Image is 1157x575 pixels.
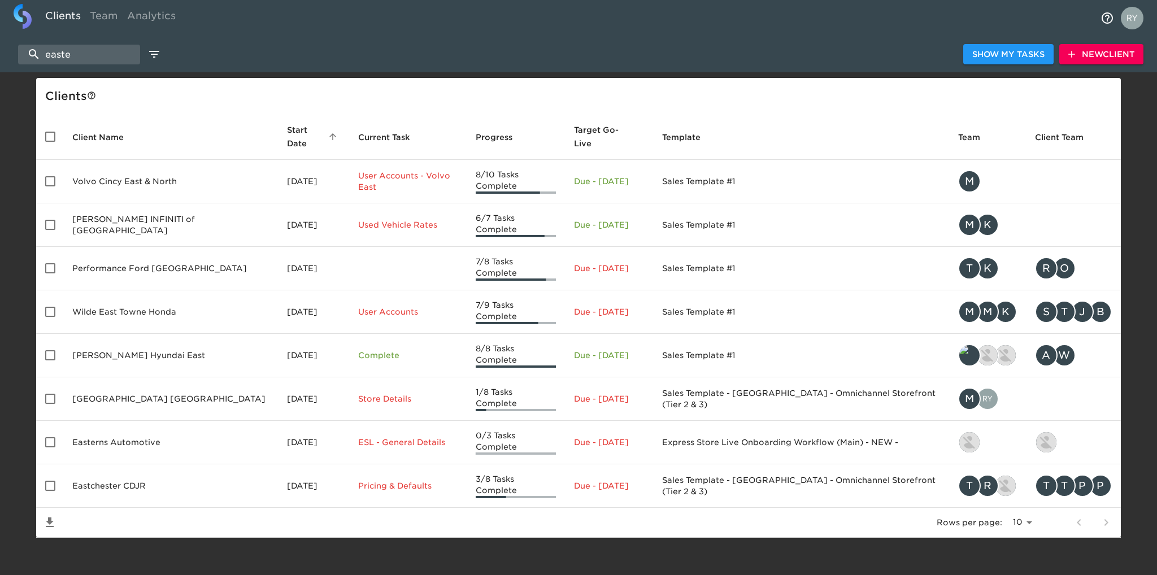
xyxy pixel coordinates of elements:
[1053,474,1076,497] div: T
[662,130,715,144] span: Template
[958,474,1017,497] div: tracy@roadster.com, raj.taneja@roadster.com, austin@roadster.com
[1035,300,1112,323] div: sskow@wildeeasttownehonda.com, tyapp@wildeeasttownehonda.com, jhidalgo@wildeeasttownehonda.com, b...
[467,247,564,290] td: 7/8 Tasks Complete
[653,247,949,290] td: Sales Template #1
[36,509,63,536] button: Save List
[358,306,458,317] p: User Accounts
[63,421,278,464] td: Easterns Automotive
[653,203,949,247] td: Sales Template #1
[467,464,564,508] td: 3/8 Tasks Complete
[574,123,629,150] span: Calculated based on the start date and the duration of all Tasks contained in this Hub.
[358,437,458,448] p: ESL - General Details
[467,421,564,464] td: 0/3 Tasks Complete
[995,345,1016,365] img: kevin.lo@roadster.com
[574,176,644,187] p: Due - [DATE]
[278,377,349,421] td: [DATE]
[278,290,349,334] td: [DATE]
[959,432,980,452] img: shaun.lewis@roadster.com
[467,290,564,334] td: 7/9 Tasks Complete
[1035,130,1098,144] span: Client Team
[1089,300,1112,323] div: B
[63,247,278,290] td: Performance Ford [GEOGRAPHIC_DATA]
[574,123,644,150] span: Target Go-Live
[995,476,1016,496] img: austin@roadster.com
[63,377,278,421] td: [GEOGRAPHIC_DATA] [GEOGRAPHIC_DATA]
[976,300,999,323] div: M
[1094,5,1121,32] button: notifications
[958,387,981,410] div: M
[1053,344,1076,367] div: W
[476,130,527,144] span: Progress
[574,437,644,448] p: Due - [DATE]
[63,464,278,508] td: Eastchester CDJR
[653,377,949,421] td: Sales Template - [GEOGRAPHIC_DATA] - Omnichannel Storefront (Tier 2 & 3)
[467,377,564,421] td: 1/8 Tasks Complete
[958,214,1017,236] div: mike.crothers@roadster.com, kevin.dodt@roadster.com
[958,474,981,497] div: T
[653,464,949,508] td: Sales Template - [GEOGRAPHIC_DATA] - Omnichannel Storefront (Tier 2 & 3)
[278,160,349,203] td: [DATE]
[14,4,32,29] img: logo
[653,160,949,203] td: Sales Template #1
[1035,474,1058,497] div: T
[958,257,981,280] div: T
[958,300,981,323] div: M
[1035,431,1112,454] div: rhianna.harrison@roadster.com
[1035,344,1112,367] div: apflug@jimclick.com, webmaster@jimclick.com
[574,350,644,361] p: Due - [DATE]
[574,263,644,274] p: Due - [DATE]
[1059,44,1143,65] button: NewClient
[63,334,278,377] td: [PERSON_NAME] Hyundai East
[63,203,278,247] td: [PERSON_NAME] INFINITI of [GEOGRAPHIC_DATA]
[977,389,998,409] img: ryan.dale@roadster.com
[653,290,949,334] td: Sales Template #1
[18,45,140,64] input: search
[1035,300,1058,323] div: S
[45,87,1116,105] div: Client s
[278,203,349,247] td: [DATE]
[976,257,999,280] div: K
[958,257,1017,280] div: tracy@roadster.com, kevin.dodt@roadster.com
[467,203,564,247] td: 6/7 Tasks Complete
[574,393,644,404] p: Due - [DATE]
[467,334,564,377] td: 8/8 Tasks Complete
[123,4,180,32] a: Analytics
[1121,7,1143,29] img: Profile
[958,431,1017,454] div: shaun.lewis@roadster.com
[358,130,425,144] span: Current Task
[1053,257,1076,280] div: O
[958,130,995,144] span: Team
[358,480,458,491] p: Pricing & Defaults
[287,123,340,150] span: Start Date
[1035,474,1112,497] div: tvithayathil@eastcjd.com, tomy@dennis-co.com, Pjimenez@dennis-co.com, pjimenez@dennis-co.com
[1007,514,1036,531] select: rows per page
[1068,47,1134,62] span: New Client
[36,114,1121,538] table: enhanced table
[1035,257,1112,280] div: raj.taneja@roadster.com, oaltizio@performancefordeh.com
[358,130,410,144] span: This is the next Task in this Hub that should be completed
[653,334,949,377] td: Sales Template #1
[278,334,349,377] td: [DATE]
[1089,474,1112,497] div: P
[1071,474,1094,497] div: P
[1036,432,1056,452] img: rhianna.harrison@roadster.com
[63,160,278,203] td: Volvo Cincy East & North
[958,300,1017,323] div: mike.crothers@roadster.com, mitch.mccaige@roadster.com, kevin.dodt@roadster.com
[1071,300,1094,323] div: J
[963,44,1054,65] button: Show My Tasks
[278,247,349,290] td: [DATE]
[958,344,1017,367] div: tyler@roadster.com, sarah.courchaine@roadster.com, kevin.lo@roadster.com
[467,160,564,203] td: 8/10 Tasks Complete
[1035,344,1058,367] div: A
[87,91,96,100] svg: This is a list of all of your clients and clients shared with you
[358,393,458,404] p: Store Details
[994,300,1017,323] div: K
[959,345,980,365] img: tyler@roadster.com
[41,4,85,32] a: Clients
[977,345,998,365] img: sarah.courchaine@roadster.com
[972,47,1045,62] span: Show My Tasks
[574,219,644,230] p: Due - [DATE]
[653,421,949,464] td: Express Store Live Onboarding Workflow (Main) - NEW -
[574,306,644,317] p: Due - [DATE]
[358,170,458,193] p: User Accounts - Volvo East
